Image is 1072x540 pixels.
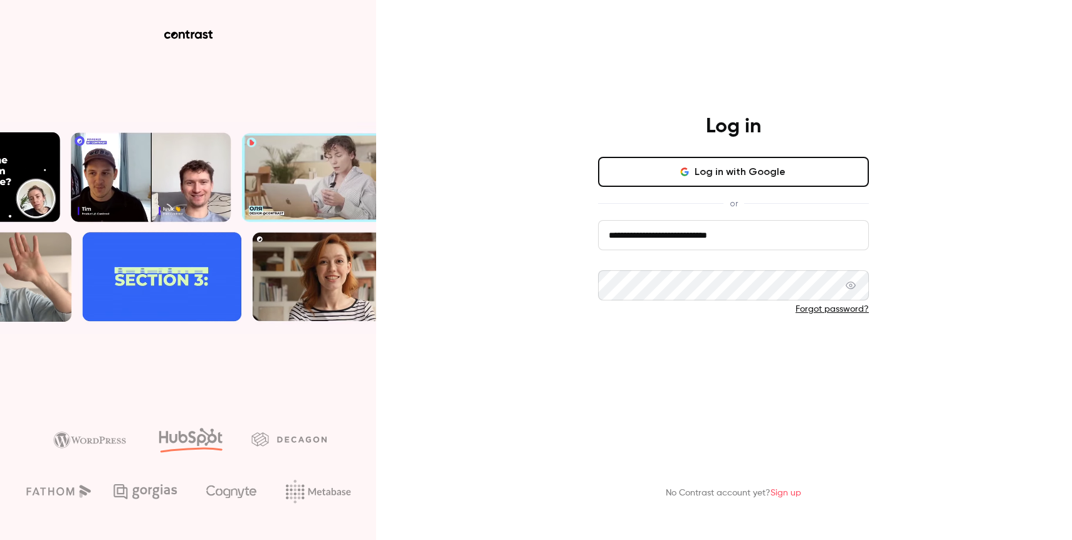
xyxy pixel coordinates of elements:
p: No Contrast account yet? [666,487,801,500]
button: Log in with Google [598,157,869,187]
a: Forgot password? [796,305,869,314]
button: Log in [598,336,869,366]
a: Sign up [770,489,801,497]
img: decagon [251,432,327,446]
h4: Log in [706,114,761,139]
span: or [723,197,744,210]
